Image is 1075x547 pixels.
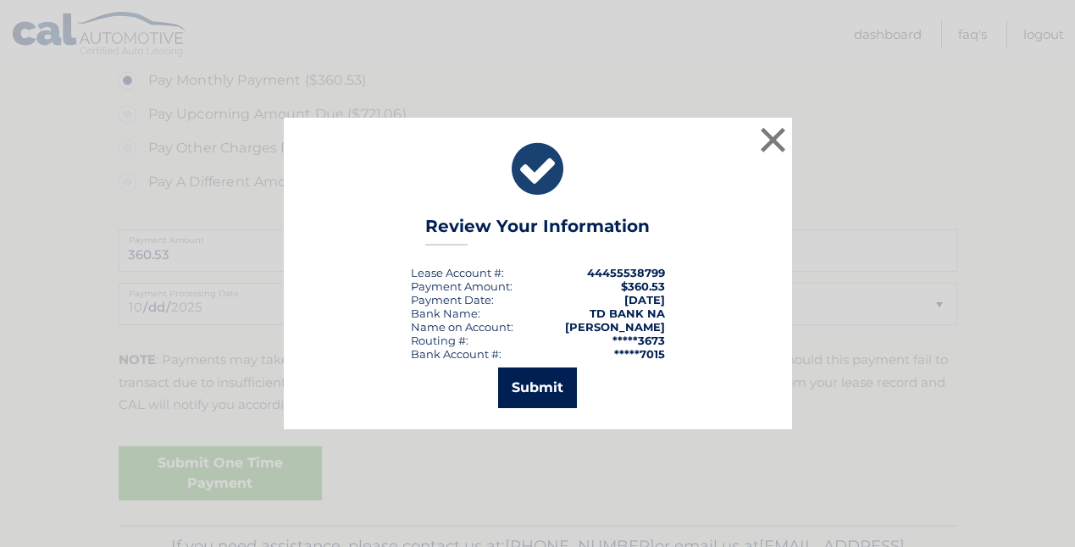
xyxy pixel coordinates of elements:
div: Name on Account: [411,320,513,334]
div: Bank Account #: [411,347,501,361]
strong: TD BANK NA [590,307,665,320]
button: × [756,123,790,157]
h3: Review Your Information [425,216,650,246]
div: Bank Name: [411,307,480,320]
button: Submit [498,367,577,408]
div: Routing #: [411,334,468,347]
div: : [411,293,494,307]
span: $360.53 [621,279,665,293]
span: Payment Date [411,293,491,307]
strong: [PERSON_NAME] [565,320,665,334]
span: [DATE] [624,293,665,307]
strong: 44455538799 [587,266,665,279]
div: Lease Account #: [411,266,504,279]
div: Payment Amount: [411,279,513,293]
